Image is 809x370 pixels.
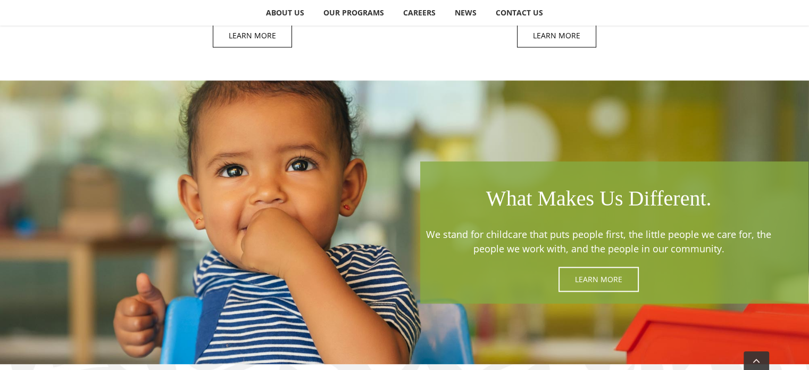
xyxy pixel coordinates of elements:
a: OUR PROGRAMS [314,2,394,23]
span: OUR PROGRAMS [323,9,384,17]
a: CONTACT US [487,2,553,23]
a: CAREERS [394,2,445,23]
a: NEWS [446,2,486,23]
a: ABOUT US [257,2,314,23]
span: ABOUT US [266,9,304,17]
span: CAREERS [403,9,436,17]
span: CONTACT US [496,9,543,17]
span: NEWS [455,9,477,17]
